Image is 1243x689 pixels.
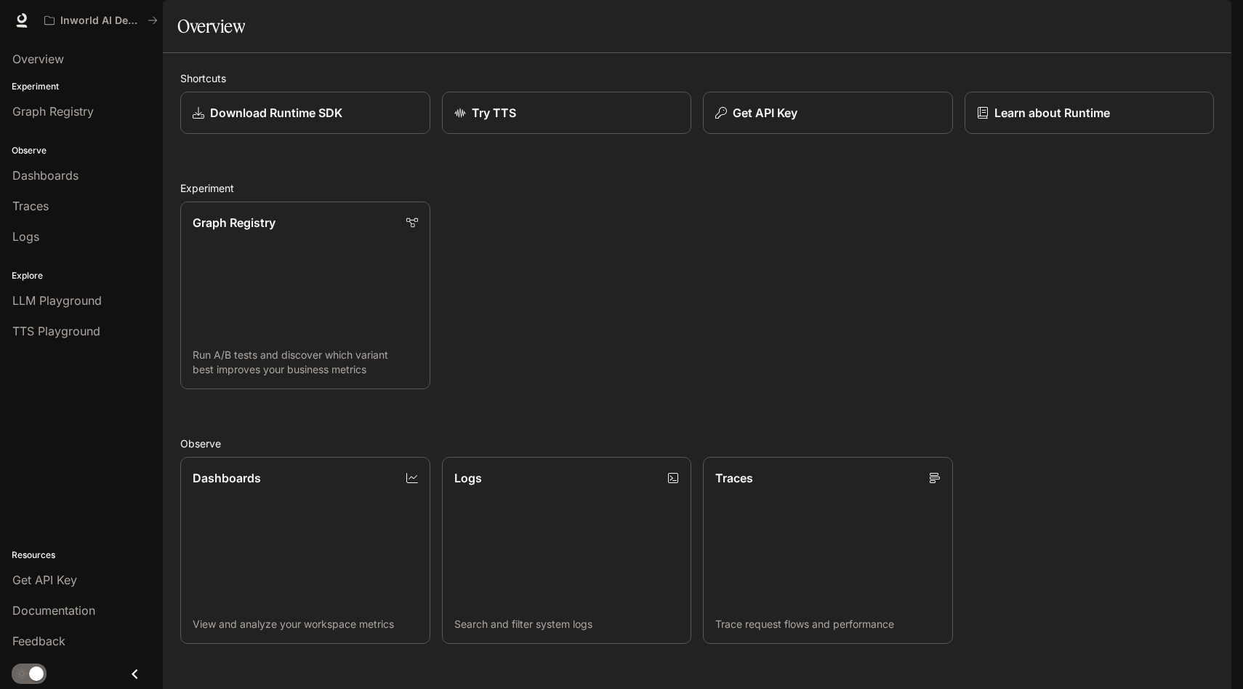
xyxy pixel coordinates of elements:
h1: Overview [177,12,245,41]
a: Try TTS [442,92,692,134]
p: Search and filter system logs [454,617,680,632]
a: LogsSearch and filter system logs [442,457,692,645]
a: DashboardsView and analyze your workspace metrics [180,457,430,645]
p: Download Runtime SDK [210,104,342,122]
p: Traces [715,469,753,487]
p: View and analyze your workspace metrics [193,617,418,632]
h2: Shortcuts [180,71,1214,86]
p: Dashboards [193,469,261,487]
a: TracesTrace request flows and performance [703,457,953,645]
p: Try TTS [472,104,516,122]
h2: Observe [180,436,1214,451]
p: Run A/B tests and discover which variant best improves your business metrics [193,348,418,377]
button: Get API Key [703,92,953,134]
p: Trace request flows and performance [715,617,941,632]
p: Graph Registry [193,214,275,231]
a: Learn about Runtime [965,92,1215,134]
p: Get API Key [733,104,797,122]
p: Logs [454,469,482,487]
p: Inworld AI Demos [60,15,142,27]
a: Download Runtime SDK [180,92,430,134]
button: All workspaces [38,6,164,35]
a: Graph RegistryRun A/B tests and discover which variant best improves your business metrics [180,202,430,389]
h2: Experiment [180,180,1214,196]
p: Learn about Runtime [994,104,1110,122]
